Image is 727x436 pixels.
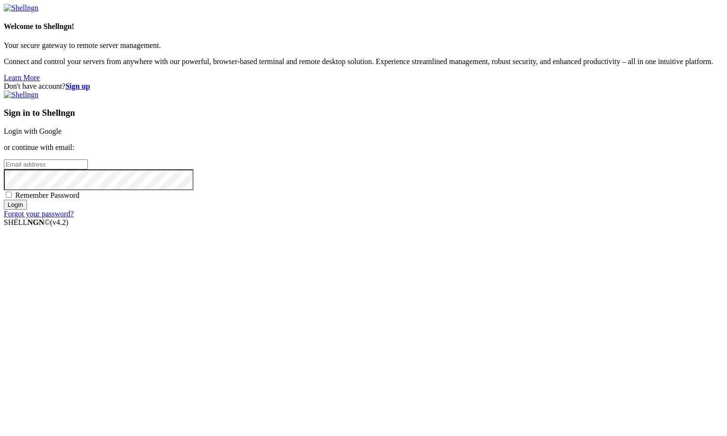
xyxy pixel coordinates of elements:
h4: Welcome to Shellngn! [4,22,723,31]
a: Forgot your password? [4,210,74,218]
a: Sign up [65,82,90,90]
span: 4.2.0 [50,218,69,226]
input: Login [4,200,27,210]
input: Email address [4,159,88,169]
p: Your secure gateway to remote server management. [4,41,723,50]
h3: Sign in to Shellngn [4,108,723,118]
img: Shellngn [4,91,38,99]
a: Learn More [4,74,40,82]
p: Connect and control your servers from anywhere with our powerful, browser-based terminal and remo... [4,57,723,66]
p: or continue with email: [4,143,723,152]
div: Don't have account? [4,82,723,91]
span: SHELL © [4,218,68,226]
img: Shellngn [4,4,38,12]
b: NGN [28,218,45,226]
a: Login with Google [4,127,62,135]
span: Remember Password [15,191,80,199]
input: Remember Password [6,192,12,198]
